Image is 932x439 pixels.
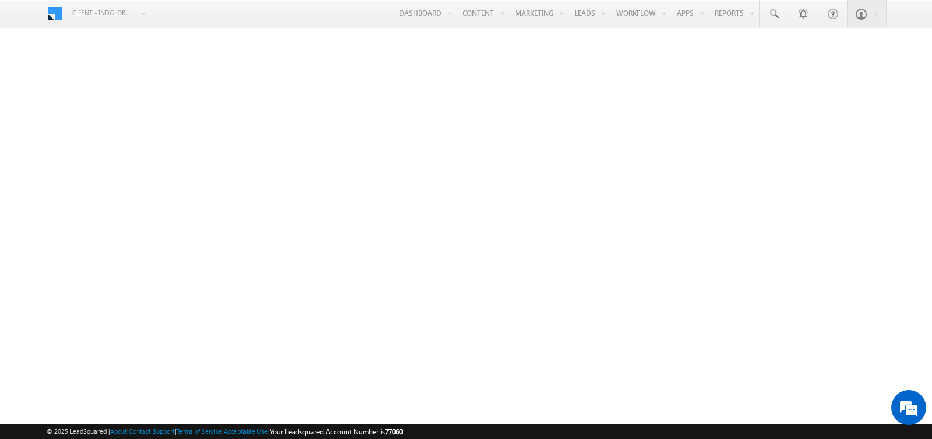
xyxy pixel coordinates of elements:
span: Your Leadsquared Account Number is [270,427,403,436]
a: Contact Support [129,427,175,435]
a: Acceptable Use [224,427,268,435]
a: About [110,427,127,435]
span: 77060 [385,427,403,436]
a: Terms of Service [176,427,222,435]
span: Client - indglobal1 (77060) [72,7,133,19]
span: © 2025 LeadSquared | | | | | [47,426,403,437]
